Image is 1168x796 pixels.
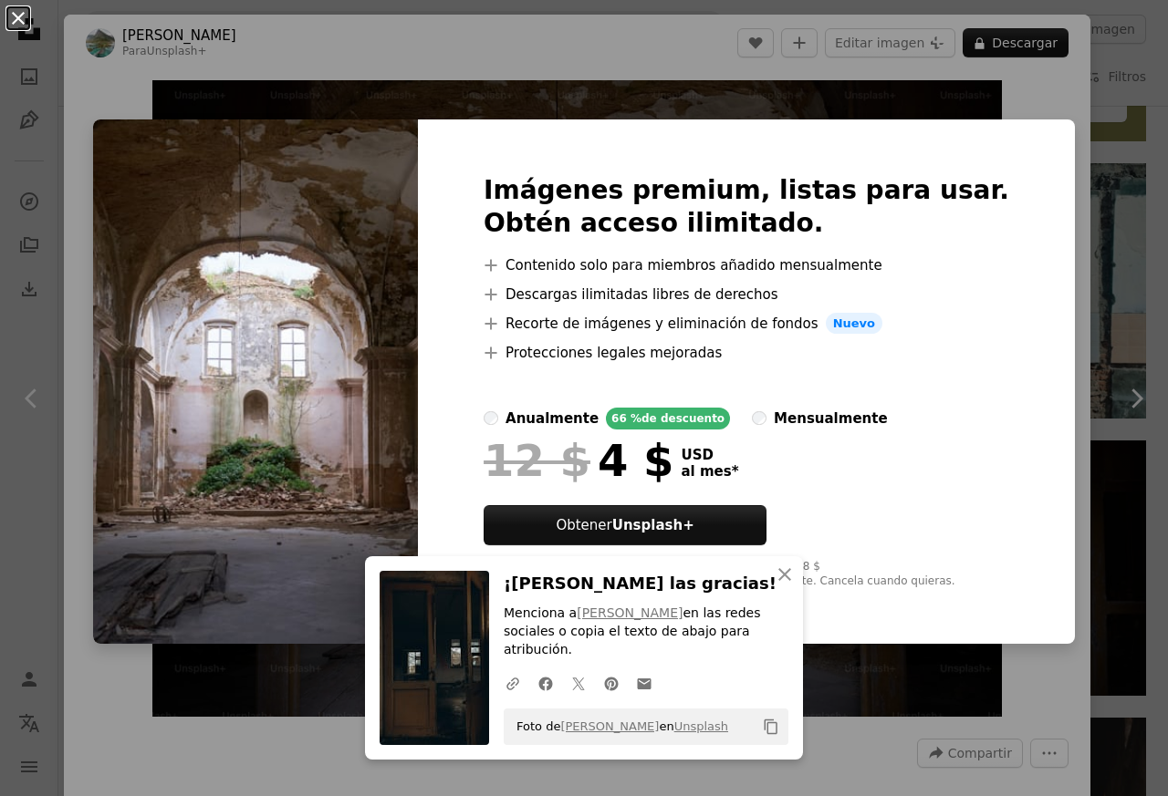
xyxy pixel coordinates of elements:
a: [PERSON_NAME] [560,719,659,733]
div: 4 $ [484,437,673,484]
a: Comparte en Facebook [529,665,562,701]
li: Protecciones legales mejoradas [484,342,1009,364]
span: al mes * [681,463,738,480]
button: Copiar al portapapeles [756,711,787,742]
img: premium_photo-1721596572008-4ffca58f87a0 [93,119,418,645]
span: 12 $ [484,437,590,484]
strong: Unsplash+ [612,517,694,533]
a: Comparte en Twitter [562,665,595,701]
li: Contenido solo para miembros añadido mensualmente [484,254,1009,276]
h3: ¡[PERSON_NAME] las gracias! [504,571,788,597]
div: anualmente [506,408,599,429]
li: Recorte de imágenes y eliminación de fondos [484,313,1009,335]
span: Foto de en [507,712,728,741]
span: Nuevo [826,313,882,335]
div: mensualmente [774,408,887,429]
input: mensualmente [752,411,766,426]
a: Unsplash [674,719,728,733]
div: 66 % de descuento [606,408,730,429]
span: USD [681,447,738,463]
a: Comparte en Pinterest [595,665,628,701]
li: Descargas ilimitadas libres de derechos [484,284,1009,305]
input: anualmente66 %de descuento [484,411,498,426]
button: ObtenerUnsplash+ [484,505,766,545]
a: [PERSON_NAME] [577,605,683,620]
a: Comparte por correo electrónico [628,665,661,701]
p: Menciona a en las redes sociales o copia el texto de abajo para atribución. [504,605,788,659]
h2: Imágenes premium, listas para usar. Obtén acceso ilimitado. [484,174,1009,240]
